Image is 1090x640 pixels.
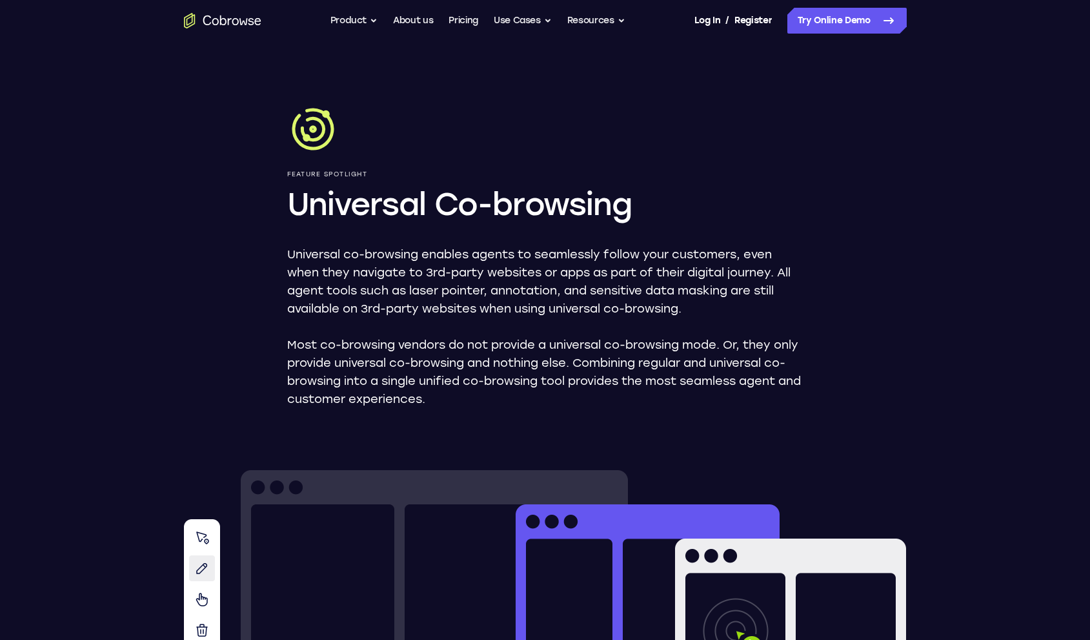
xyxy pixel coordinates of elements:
p: Most co-browsing vendors do not provide a universal co-browsing mode. Or, they only provide unive... [287,336,803,408]
button: Resources [567,8,625,34]
a: About us [393,8,433,34]
p: Feature Spotlight [287,170,803,178]
button: Use Cases [494,8,552,34]
h1: Universal Co-browsing [287,183,803,225]
a: Register [734,8,772,34]
span: / [725,13,729,28]
a: Pricing [449,8,478,34]
a: Go to the home page [184,13,261,28]
button: Product [330,8,378,34]
img: Universal Co-browsing [287,103,339,155]
p: Universal co-browsing enables agents to seamlessly follow your customers, even when they navigate... [287,245,803,318]
a: Log In [694,8,720,34]
a: Try Online Demo [787,8,907,34]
